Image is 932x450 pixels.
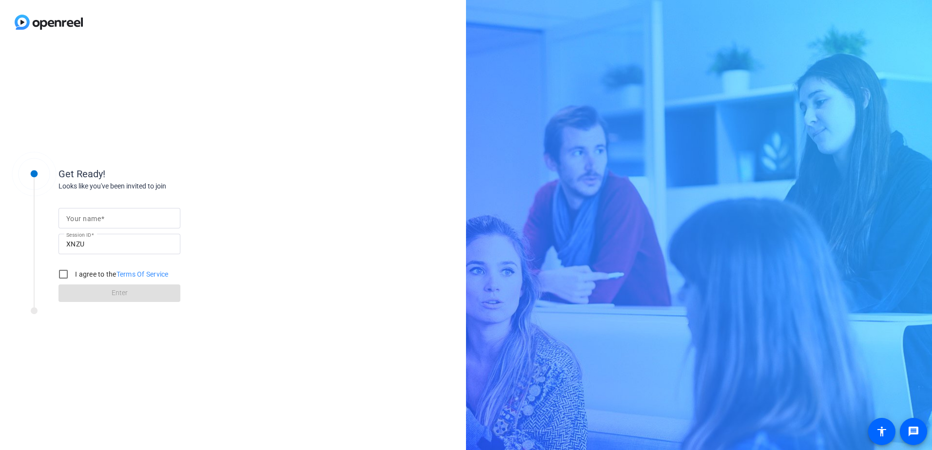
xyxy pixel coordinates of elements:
div: Looks like you've been invited to join [58,181,253,191]
mat-icon: message [908,426,919,437]
a: Terms Of Service [116,270,169,278]
mat-label: Your name [66,215,101,223]
mat-label: Session ID [66,232,91,238]
div: Get Ready! [58,167,253,181]
label: I agree to the [73,269,169,279]
mat-icon: accessibility [876,426,888,437]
